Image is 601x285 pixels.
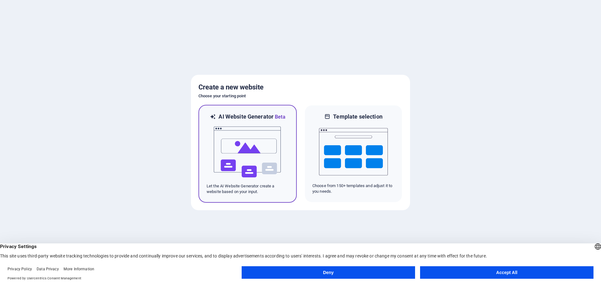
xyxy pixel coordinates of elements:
h6: Choose your starting point [198,92,403,100]
h5: Create a new website [198,82,403,92]
span: Beta [274,114,285,120]
h6: Template selection [333,113,382,120]
p: Choose from 150+ templates and adjust it to you needs. [312,183,394,194]
div: Template selectionChoose from 150+ templates and adjust it to you needs. [304,105,403,203]
p: Let the AI Website Generator create a website based on your input. [207,183,289,195]
h6: AI Website Generator [218,113,285,121]
div: AI Website GeneratorBetaaiLet the AI Website Generator create a website based on your input. [198,105,297,203]
img: ai [213,121,282,183]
